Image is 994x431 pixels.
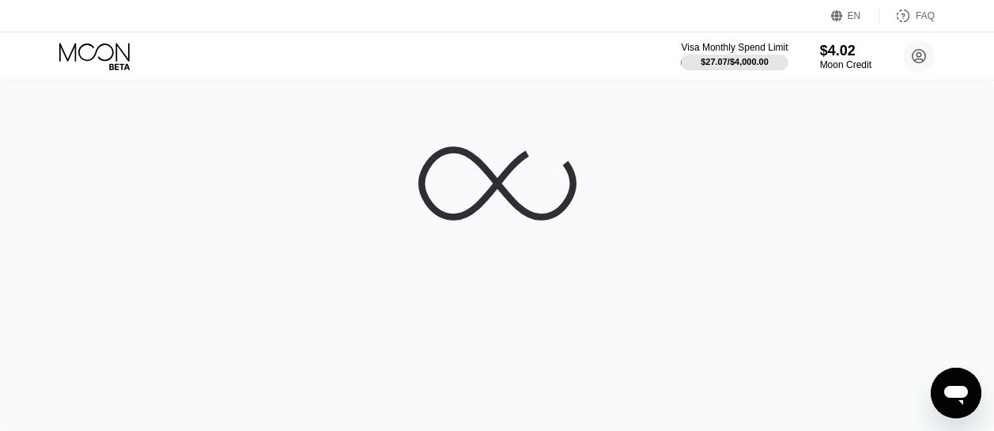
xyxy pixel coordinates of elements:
div: EN [848,10,861,21]
div: FAQ [879,8,935,24]
div: FAQ [916,10,935,21]
div: $27.07 / $4,000.00 [701,57,769,66]
div: Visa Monthly Spend Limit [681,42,788,53]
div: $4.02Moon Credit [820,43,871,70]
div: Visa Monthly Spend Limit$27.07/$4,000.00 [681,42,788,70]
div: EN [831,8,879,24]
div: $4.02 [820,43,871,59]
div: Moon Credit [820,59,871,70]
iframe: Button to launch messaging window [931,368,981,418]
